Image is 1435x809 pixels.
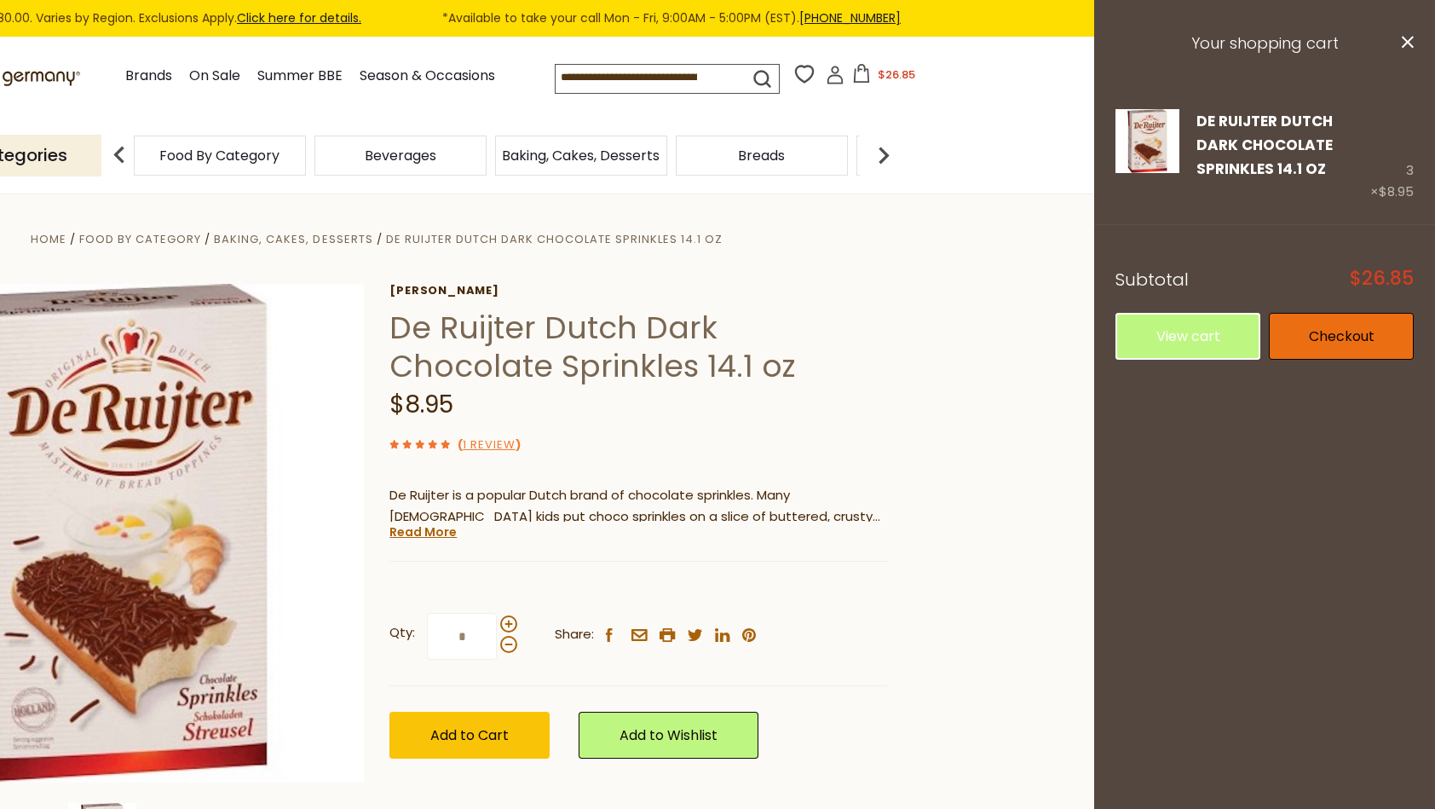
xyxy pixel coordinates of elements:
a: Home [31,231,66,247]
p: De Ruijter is a popular Dutch brand of chocolate sprinkles. Many [DEMOGRAPHIC_DATA] kids put choc... [389,485,888,528]
a: Food By Category [159,149,280,162]
span: Add to Cart [430,725,509,745]
a: Brands [125,65,172,88]
a: Baking, Cakes, Desserts [502,149,660,162]
img: next arrow [867,138,901,172]
img: De Ruijter Dutch Dark Chocolate Sprinkles 14.1 oz [1115,109,1179,173]
span: $8.95 [1379,182,1414,200]
a: [PERSON_NAME] [389,284,888,298]
a: Click here for details. [237,9,361,26]
a: Baking, Cakes, Desserts [214,231,372,247]
a: De Ruijter Dutch Dark Chocolate Sprinkles 14.1 oz [1196,111,1333,180]
a: De Ruijter Dutch Dark Chocolate Sprinkles 14.1 oz [1115,109,1179,204]
span: $26.85 [878,66,915,83]
a: View cart [1115,313,1260,360]
span: Share: [555,624,594,645]
button: Add to Cart [389,712,550,759]
img: previous arrow [102,138,136,172]
a: Breads [738,149,785,162]
button: $26.85 [848,64,920,90]
span: $26.85 [1350,269,1414,288]
span: $8.95 [389,388,453,421]
span: ( ) [458,436,521,453]
a: Read More [389,523,457,540]
a: Food By Category [79,231,201,247]
a: Season & Occasions [360,65,495,88]
a: 1 Review [463,436,516,454]
div: 3 × [1370,109,1414,204]
span: Subtotal [1115,268,1189,292]
h1: De Ruijter Dutch Dark Chocolate Sprinkles 14.1 oz [389,309,888,385]
a: Checkout [1269,313,1414,360]
a: Beverages [365,149,436,162]
a: [PHONE_NUMBER] [799,9,901,26]
input: Qty: [427,613,497,660]
strong: Qty: [389,622,415,644]
a: De Ruijter Dutch Dark Chocolate Sprinkles 14.1 oz [386,231,723,247]
a: Add to Wishlist [579,712,758,759]
a: On Sale [189,65,240,88]
span: *Available to take your call Mon - Fri, 9:00AM - 5:00PM (EST). [442,9,901,28]
a: Summer BBE [257,65,343,88]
